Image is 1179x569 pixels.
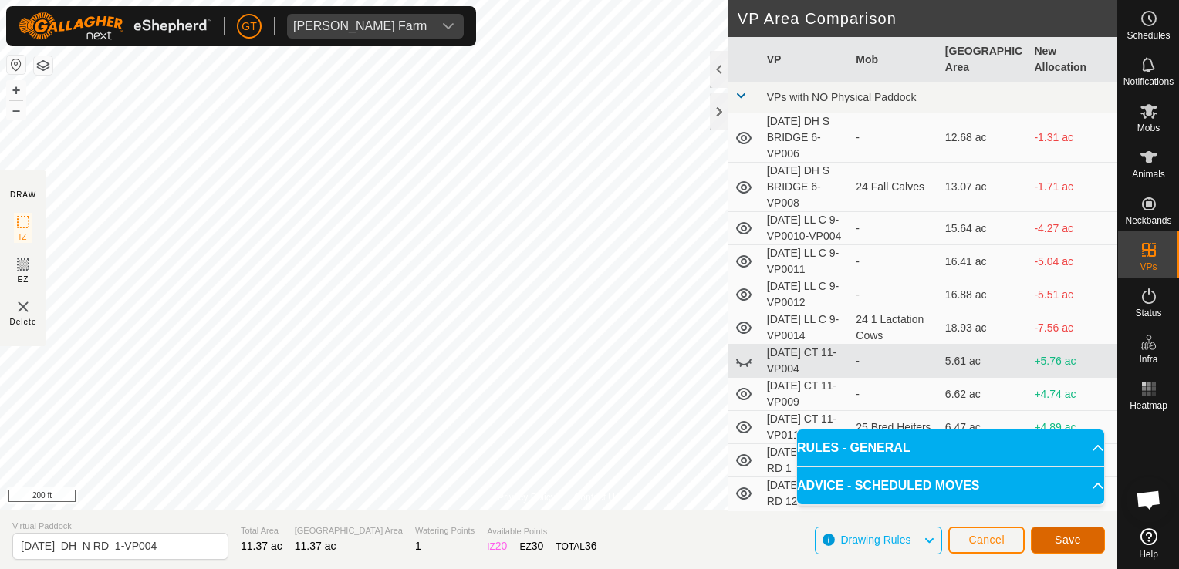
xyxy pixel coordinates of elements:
td: -1.71 ac [1028,163,1117,212]
a: Help [1118,522,1179,565]
button: + [7,81,25,99]
button: – [7,101,25,120]
img: VP [14,298,32,316]
td: 15.64 ac [939,212,1029,245]
span: IZ [19,231,28,243]
div: - [856,221,933,237]
button: Save [1031,527,1105,554]
span: Available Points [487,525,596,538]
span: Notifications [1123,77,1174,86]
span: Status [1135,308,1161,318]
span: Save [1055,534,1081,546]
td: 6.47 ac [939,411,1029,444]
div: 25 Bred Heifers [856,419,933,436]
span: Schedules [1127,31,1170,40]
span: 1 [415,540,421,552]
th: VP [761,37,850,82]
button: Map Layers [34,56,52,75]
td: +4.89 ac [1028,411,1117,444]
td: 13.07 ac [939,163,1029,212]
span: RULES - GENERAL [797,439,910,457]
td: +5.76 ac [1028,345,1117,378]
td: [DATE] DH S BRIDGE 6-VP006 [761,113,850,163]
a: Privacy Policy [498,490,556,504]
span: [GEOGRAPHIC_DATA] Area [295,524,403,537]
th: New Allocation [1028,37,1117,82]
td: [DATE] LL C 9-VP0012 [761,278,850,311]
div: - [856,130,933,146]
td: -1.31 ac [1028,113,1117,163]
div: - [856,386,933,402]
span: GT [242,19,256,35]
div: EZ [519,538,543,554]
span: Animals [1132,170,1165,179]
button: Reset Map [7,56,25,74]
td: 18.93 ac [939,311,1029,345]
td: 5.61 ac [939,345,1029,378]
span: 11.37 ac [295,540,336,552]
span: 36 [585,540,597,552]
td: 6.62 ac [939,378,1029,411]
span: VPs [1140,262,1157,271]
div: - [856,353,933,369]
span: ADVICE - SCHEDULED MOVES [797,476,979,495]
span: Neckbands [1125,216,1171,225]
span: 30 [532,540,544,552]
td: -7.56 ac [1028,311,1117,345]
td: -5.51 ac [1028,278,1117,311]
td: [DATE] DH S BRIDGE 6-VP008 [761,163,850,212]
td: [DATE] DH N RD 12-VP0010 [761,477,850,510]
td: 16.88 ac [939,278,1029,311]
p-accordion-header: RULES - GENERAL [797,429,1104,466]
span: Watering Points [415,524,475,537]
span: Delete [10,316,37,328]
span: Help [1139,550,1158,559]
td: [DATE] CT 11-VP011 [761,411,850,444]
div: - [856,287,933,303]
td: +5.34 ac [1028,510,1117,544]
div: dropdown trigger [433,14,464,39]
span: Total Area [241,524,282,537]
div: IZ [487,538,507,554]
span: Heatmap [1130,401,1167,410]
td: 16.41 ac [939,245,1029,278]
p-accordion-header: ADVICE - SCHEDULED MOVES [797,467,1104,504]
div: 24 1 Lactation Cows [856,311,933,344]
div: [PERSON_NAME] Farm [293,20,427,32]
a: Open chat [1126,476,1172,523]
td: -4.27 ac [1028,212,1117,245]
div: TOTAL [556,538,596,554]
td: [DATE] CT 11-VP004 [761,345,850,378]
img: Gallagher Logo [19,12,211,40]
td: [DATE] DH N RD 12-VP008 [761,510,850,544]
span: VPs with NO Physical Paddock [767,91,917,103]
div: 24 Fall Calves [856,179,933,195]
td: [DATE] LL C 9-VP0011 [761,245,850,278]
td: 6.03 ac [939,510,1029,544]
th: Mob [850,37,939,82]
span: EZ [18,274,29,285]
td: [DATE] LL C 9-VP0010-VP004 [761,212,850,245]
span: Virtual Paddock [12,520,228,533]
a: Contact Us [574,490,620,504]
span: Mobs [1137,123,1160,133]
span: Thoren Farm [287,14,433,39]
td: [DATE] DH N RD 1 [761,444,850,477]
td: +4.74 ac [1028,378,1117,411]
button: Cancel [948,527,1025,554]
td: -5.04 ac [1028,245,1117,278]
div: DRAW [10,189,36,200]
span: 11.37 ac [241,540,282,552]
span: Cancel [968,534,1005,546]
span: Infra [1139,355,1157,364]
td: [DATE] LL C 9-VP0014 [761,311,850,345]
td: [DATE] CT 11-VP009 [761,378,850,411]
span: 20 [495,540,508,552]
th: [GEOGRAPHIC_DATA] Area [939,37,1029,82]
h2: VP Area Comparison [738,9,1117,28]
div: - [856,254,933,270]
td: 12.68 ac [939,113,1029,163]
span: Drawing Rules [840,534,910,546]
